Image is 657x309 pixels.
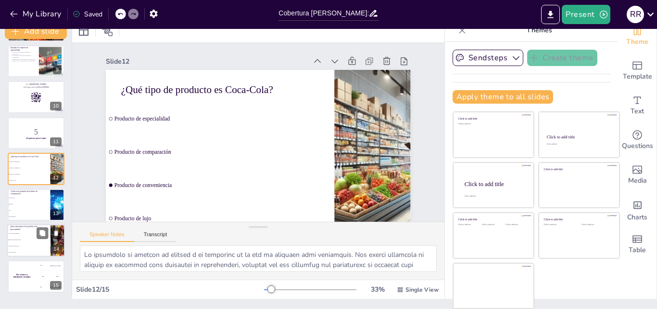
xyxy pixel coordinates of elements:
[11,83,62,86] p: Go to
[11,190,48,195] p: ¿Cuál es un ejemplo de producto de comparación?
[9,197,50,198] span: Reloj de lujo
[76,285,264,294] div: Slide 12 / 15
[627,5,644,24] button: R R
[53,66,62,74] div: 9
[8,45,64,77] div: https://cdn.sendsteps.com/images/logo/sendsteps_logo_white.pnghttps://cdn.sendsteps.com/images/lo...
[106,57,307,66] div: Slide 12
[544,218,613,221] div: Click to add title
[453,90,553,104] button: Apply theme to all slides
[547,134,611,139] div: Click to add title
[50,281,62,290] div: 15
[8,274,36,279] h4: The winner is [PERSON_NAME]
[626,37,648,47] span: Theme
[8,81,64,113] div: https://cdn.sendsteps.com/images/logo/sendsteps_logo_white.pnghttps://cdn.sendsteps.com/images/lo...
[51,227,62,239] button: Delete Slide
[73,10,102,19] div: Saved
[541,5,560,24] button: Export to PowerPoint
[11,58,36,60] p: Experiencia de compra única y personalizada.
[50,102,62,110] div: 10
[36,271,64,282] div: 200
[618,158,657,192] div: Add images, graphics, shapes or video
[11,85,62,88] p: and login with code
[36,260,64,271] div: 100
[11,55,36,58] p: Estrategia de distribución mantiene la exclusividad.
[458,218,527,221] div: Click to add title
[618,123,657,158] div: Get real-time input from your audience
[546,144,610,146] div: Click to add text
[10,225,48,230] p: ¿Qué caracteriza a los productos de especialidad?
[458,117,527,121] div: Click to add title
[80,245,437,272] textarea: La respuesta correcta es "Producto de conveniencia", como se mencionó en la diapositiva sobre "Ej...
[470,19,608,42] p: Themes
[618,88,657,123] div: Add text boxes
[623,71,652,82] span: Template
[7,6,65,22] button: My Library
[7,224,65,257] div: https://cdn.sendsteps.com/images/logo/sendsteps_logo_white.pnghttps://cdn.sendsteps.com/images/lo...
[9,161,50,162] span: Producto de especialidad
[8,117,64,149] div: https://cdn.sendsteps.com/images/logo/sendsteps_logo_white.pnghttps://cdn.sendsteps.com/images/lo...
[114,182,332,188] span: Producto de conveniencia
[453,50,523,66] button: Sendsteps
[9,245,50,247] span: Son fáciles de encontrar
[622,141,653,151] span: Questions
[278,6,368,20] input: Insert title
[11,127,62,137] p: 5
[618,227,657,262] div: Add a table
[527,50,597,66] button: Create theme
[26,137,46,139] strong: ¡Prepárense para el quiz!
[50,209,62,218] div: 13
[631,106,644,117] span: Text
[9,203,50,204] span: Televisor
[505,224,527,226] div: Click to add text
[8,153,64,185] div: https://cdn.sendsteps.com/images/logo/sendsteps_logo_white.pnghttps://cdn.sendsteps.com/images/lo...
[56,276,58,277] div: Jaap
[80,231,134,242] button: Speaker Notes
[581,224,612,226] div: Click to add text
[366,285,389,294] div: 33 %
[11,46,36,52] p: Ejemplo de empresa de especialidad
[465,195,525,197] div: Click to add body
[30,83,46,85] strong: [DOMAIN_NAME]
[134,231,177,242] button: Transcript
[544,224,574,226] div: Click to add text
[9,233,50,234] span: Son de compra frecuente
[627,6,644,23] div: R R
[11,52,36,55] p: Rolex es un ejemplo de empresa de especialidad.
[482,224,504,226] div: Click to add text
[8,260,64,292] div: 15
[121,82,319,97] p: ¿Qué tipo de producto es Coca-Cola?
[101,25,113,37] span: Position
[627,212,647,223] span: Charts
[458,123,527,125] div: Click to add text
[405,286,439,294] span: Single View
[50,137,62,146] div: 11
[114,116,332,122] span: Producto de especialidad
[458,224,480,226] div: Click to add text
[114,149,332,155] span: Producto de comparación
[51,245,62,254] div: 14
[562,5,610,24] button: Present
[9,216,50,217] span: Bebida gaseosa
[618,19,657,54] div: Change the overall theme
[36,282,64,293] div: 300
[9,168,50,169] span: Producto de comparación
[5,24,67,39] button: Add slide
[628,175,647,186] span: Media
[9,210,50,211] span: Pan
[9,252,50,253] span: Son de bajo costo
[544,167,613,171] div: Click to add title
[629,245,646,255] span: Table
[11,155,48,158] p: ¿Qué tipo de producto es Coca-Cola?
[50,174,62,182] div: 12
[9,174,50,175] span: Producto de conveniencia
[37,227,48,239] button: Duplicate Slide
[618,192,657,227] div: Add charts and graphs
[76,23,91,39] div: Layout
[465,180,526,187] div: Click to add title
[114,215,332,221] span: Producto de lujo
[8,189,64,221] div: https://cdn.sendsteps.com/images/logo/sendsteps_logo_white.pnghttps://cdn.sendsteps.com/images/lo...
[11,60,36,62] p: Ejemplo de éxito en productos de especialidad.
[618,54,657,88] div: Add ready made slides
[9,239,50,241] span: Tienen características únicas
